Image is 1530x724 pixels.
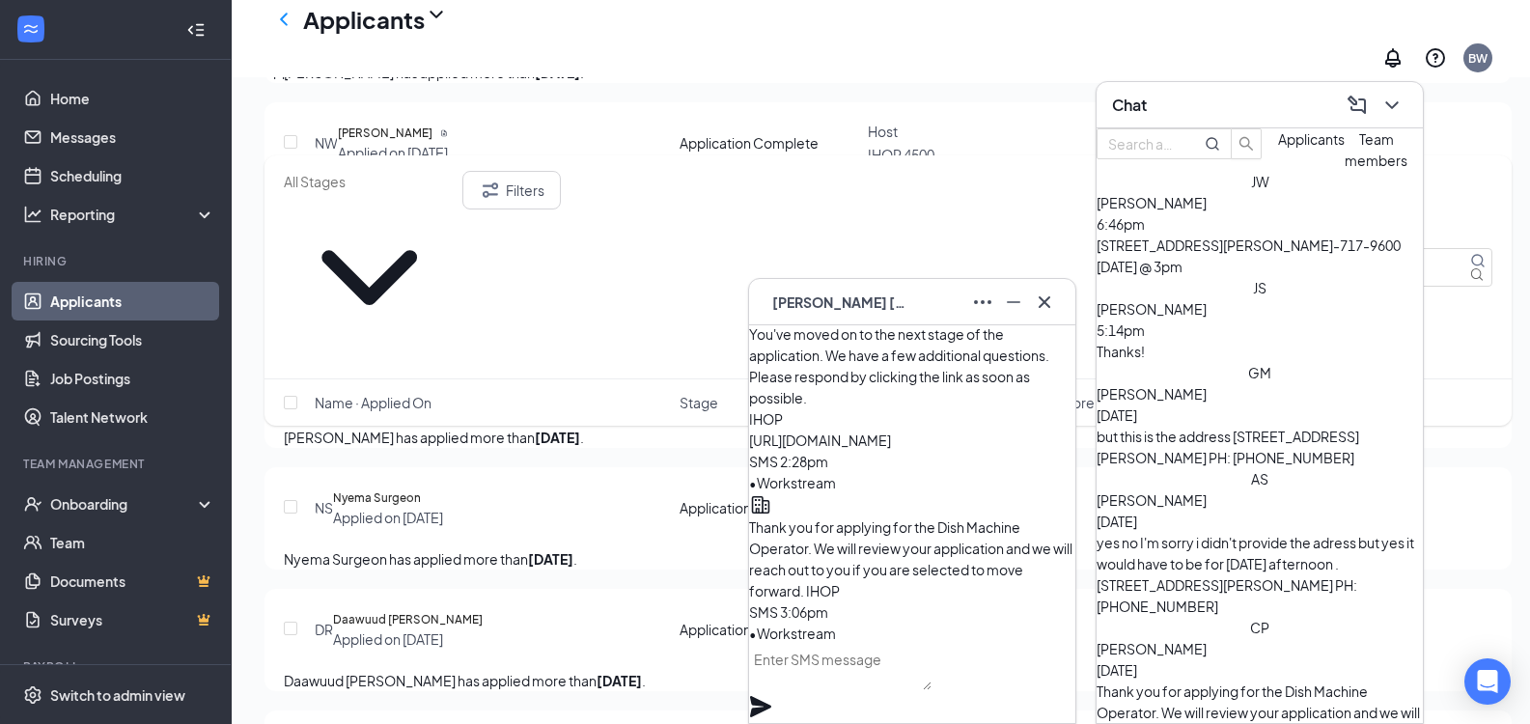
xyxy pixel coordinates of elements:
a: DocumentsCrown [50,562,215,600]
div: Hiring [23,253,211,269]
span: Great news! You've moved on to the next stage of the application. We have a few additional questi... [749,304,1049,449]
svg: UserCheck [23,494,42,514]
span: [PERSON_NAME] [1097,385,1207,403]
div: JS [1253,277,1266,298]
svg: Cross [1033,291,1056,314]
span: 6:46pm [1097,215,1145,233]
div: Switch to admin view [50,685,185,705]
span: Applicants [1278,130,1345,148]
a: Applicants [50,282,215,320]
button: Cross [1029,287,1060,318]
button: Minimize [998,287,1029,318]
svg: Company [749,493,772,516]
a: Scheduling [50,156,215,195]
svg: Filter [479,179,502,202]
a: Home [50,79,215,118]
div: DR [315,620,333,639]
span: 5:14pm [1097,321,1145,339]
div: AS [1251,468,1268,489]
div: Reporting [50,205,216,224]
div: but this is the address [STREET_ADDRESS][PERSON_NAME] PH: [PHONE_NUMBER] [1097,426,1423,468]
svg: ComposeMessage [1346,94,1369,117]
button: ChevronDown [1377,90,1407,121]
a: Sourcing Tools [50,320,215,359]
div: Applied on [DATE] [333,508,443,527]
span: search [1232,136,1261,152]
input: All Stages [284,171,455,192]
svg: Minimize [1002,291,1025,314]
svg: ChevronDown [284,192,455,363]
a: SurveysCrown [50,600,215,639]
div: [STREET_ADDRESS][PERSON_NAME]-717-9600 [DATE] @ 3pm [1097,235,1423,277]
div: Thanks! [1097,341,1423,362]
a: Talent Network [50,398,215,436]
b: [DATE] [528,550,573,568]
svg: MagnifyingGlass [1470,253,1486,268]
h1: Applicants [303,3,425,36]
h3: Chat [1112,95,1147,116]
a: Job Postings [50,359,215,398]
h5: Nyema Surgeon [333,488,421,508]
span: Name · Applied On [315,393,431,412]
p: Nyema Surgeon has applied more than . [284,548,1492,570]
span: [PERSON_NAME] [1097,300,1207,318]
span: [DATE] [1097,661,1137,679]
svg: ChevronDown [425,3,448,26]
div: Onboarding [50,494,199,514]
a: Messages [50,118,215,156]
span: [DATE] [1097,513,1137,530]
span: [PERSON_NAME] [1097,640,1207,657]
button: Filter Filters [462,171,561,209]
span: • Workstream [749,625,836,642]
div: GM [1248,362,1271,383]
div: JW [1251,171,1269,192]
svg: QuestionInfo [1424,46,1447,70]
svg: WorkstreamLogo [21,19,41,39]
span: • Workstream [749,474,836,491]
b: [DATE] [597,672,642,689]
svg: ChevronDown [1380,94,1404,117]
span: Team members [1345,130,1407,169]
svg: Analysis [23,205,42,224]
div: yes no I'm sorry i didn't provide the adress but yes it would have to be for [DATE] afternoon . [... [1097,532,1423,617]
div: SMS 2:28pm [749,451,1075,472]
div: NS [315,498,333,517]
svg: Settings [23,685,42,705]
b: [DATE] [535,429,580,446]
h5: Daawuud [PERSON_NAME] [333,610,483,629]
input: Search applicant [1108,133,1178,154]
div: BW [1468,50,1488,67]
div: CP [1250,617,1269,638]
div: Application Complete [680,620,856,639]
span: [PERSON_NAME] [1097,194,1207,211]
svg: Notifications [1381,46,1405,70]
svg: MagnifyingGlass [1205,136,1220,152]
a: Team [50,523,215,562]
svg: Collapse [186,20,206,40]
div: Payroll [23,658,211,675]
button: Ellipses [967,287,998,318]
div: Team Management [23,456,211,472]
button: ComposeMessage [1342,90,1373,121]
svg: Plane [749,695,772,718]
p: Daawuud [PERSON_NAME] has applied more than . [284,670,1492,691]
div: Open Intercom Messenger [1464,658,1511,705]
button: search [1231,128,1262,159]
svg: Ellipses [971,291,994,314]
div: Applied on [DATE] [333,629,483,649]
span: Stage [680,393,718,412]
div: Application Complete [680,498,856,517]
span: [DATE] [1097,406,1137,424]
span: Thank you for applying for the Dish Machine Operator. We will review your application and we will... [749,518,1072,599]
svg: ChevronLeft [272,8,295,31]
span: [PERSON_NAME] [1097,491,1207,509]
span: [PERSON_NAME] [PERSON_NAME] [772,292,907,313]
div: SMS 3:06pm [749,601,1075,623]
